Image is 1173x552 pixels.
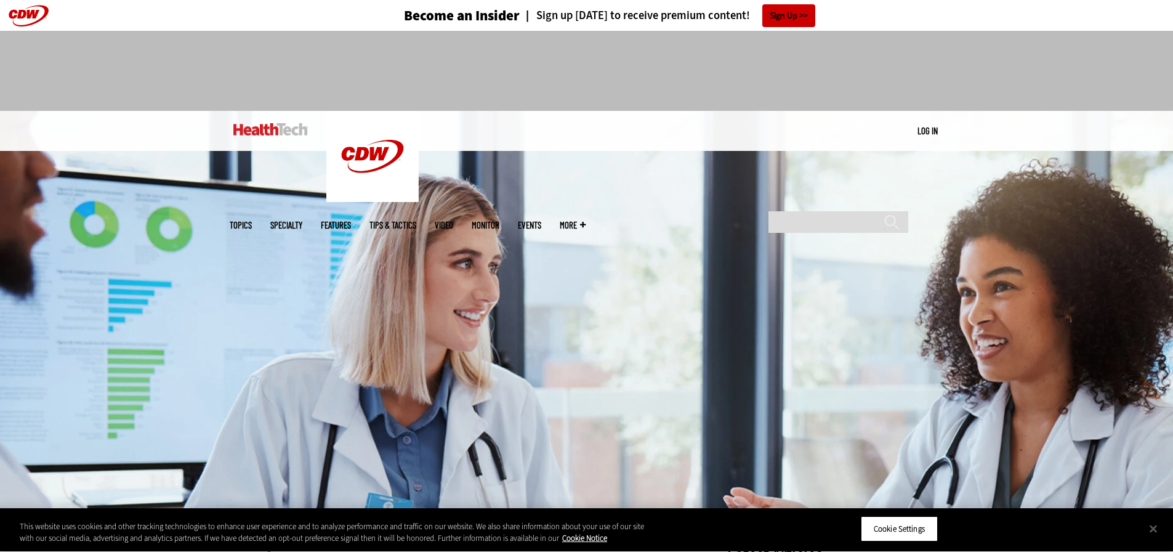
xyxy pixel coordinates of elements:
span: Topics [230,221,252,230]
button: Close [1140,515,1167,542]
span: More [560,221,586,230]
a: Features [321,221,351,230]
a: More information about your privacy [562,534,607,544]
h3: Become an Insider [404,9,520,23]
a: Sign up [DATE] to receive premium content! [520,10,750,22]
a: Become an Insider [358,9,520,23]
a: Log in [917,125,938,136]
button: Cookie Settings [861,516,938,542]
a: Tips & Tactics [369,221,416,230]
div: User menu [917,124,938,137]
a: MonITor [472,221,499,230]
img: Home [233,123,308,136]
div: This website uses cookies and other tracking technologies to enhance user experience and to analy... [20,521,645,545]
a: Events [518,221,541,230]
a: Video [435,221,453,230]
a: CDW [326,192,419,205]
iframe: advertisement [363,43,811,99]
span: Specialty [270,221,302,230]
a: Sign Up [762,4,815,27]
img: Home [326,111,419,202]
